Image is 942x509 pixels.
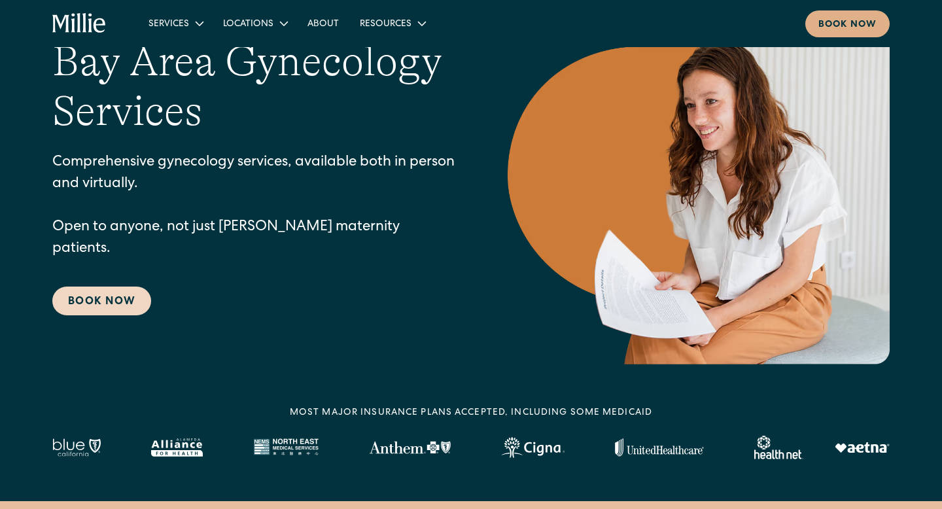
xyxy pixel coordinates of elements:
a: Book now [805,10,890,37]
div: Services [148,18,189,31]
img: Healthnet logo [754,436,803,459]
img: Anthem Logo [369,441,451,454]
div: Services [138,12,213,34]
div: MOST MAJOR INSURANCE PLANS ACCEPTED, INCLUDING some MEDICAID [290,406,652,420]
div: Locations [223,18,273,31]
div: Book now [818,18,877,32]
div: Resources [360,18,411,31]
a: home [52,13,107,34]
img: North East Medical Services logo [253,438,319,457]
p: Comprehensive gynecology services, available both in person and virtually. Open to anyone, not ju... [52,152,455,260]
img: Alameda Alliance logo [151,438,203,457]
img: Cigna logo [501,437,565,458]
div: Resources [349,12,435,34]
div: Locations [213,12,297,34]
img: United Healthcare logo [615,438,704,457]
a: About [297,12,349,34]
h1: Bay Area Gynecology Services [52,37,455,137]
a: Book Now [52,287,151,315]
img: Blue California logo [52,438,101,457]
img: Aetna logo [835,442,890,453]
